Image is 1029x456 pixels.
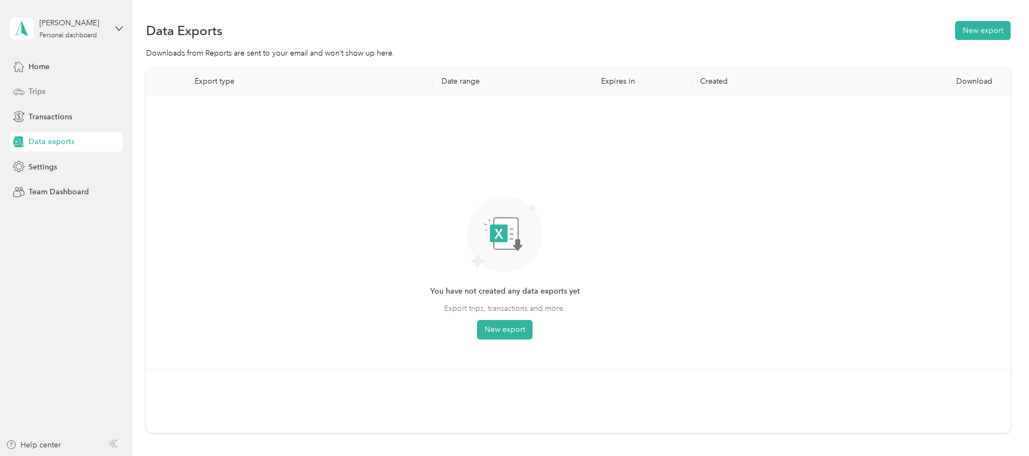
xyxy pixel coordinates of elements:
span: Team Dashboard [29,186,89,198]
div: Download [860,77,1002,86]
span: Settings [29,161,57,173]
div: [PERSON_NAME] [39,17,107,29]
iframe: Everlance-gr Chat Button Frame [969,396,1029,456]
span: Trips [29,86,45,97]
button: New export [477,320,533,339]
th: Date range [433,68,592,95]
span: Home [29,61,50,72]
div: Downloads from Reports are sent to your email and won’t show up here. [146,47,1011,59]
span: Data exports [29,136,74,147]
span: You have not created any data exports yet [430,285,580,297]
th: Expires in [592,68,692,95]
button: New export [955,21,1011,40]
th: Export type [186,68,433,95]
span: Export trips, transactions and more. [444,303,565,314]
div: Personal dashboard [39,32,97,39]
th: Created [692,68,851,95]
span: Transactions [29,111,72,122]
button: Help center [6,439,61,451]
h1: Data Exports [146,25,223,36]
